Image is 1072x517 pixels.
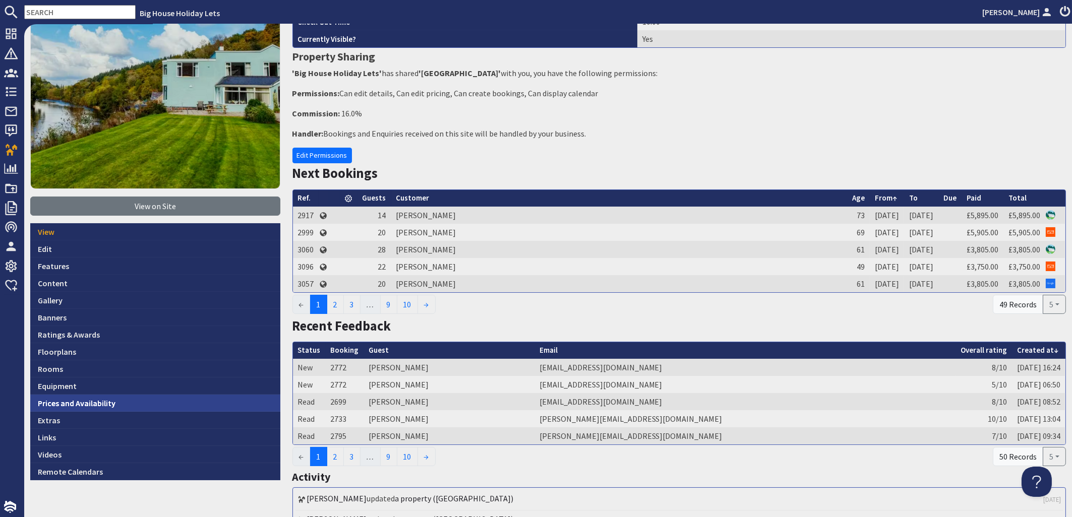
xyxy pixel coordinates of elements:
a: Rooms [30,360,280,377]
td: 3096 [293,258,319,275]
a: Total [1008,193,1027,203]
a: 10 [397,295,418,314]
a: £3,750.00 [1008,262,1040,272]
td: New [293,359,326,376]
a: Videos [30,446,280,463]
td: [PERSON_NAME] [391,224,848,241]
span: 20 [378,227,386,237]
a: 2 [327,447,344,466]
iframe: Toggle Customer Support [1022,467,1052,497]
td: [PERSON_NAME][EMAIL_ADDRESS][DOMAIN_NAME] [534,427,956,444]
td: Read [293,393,326,410]
a: £5,905.00 [967,227,998,237]
a: Equipment [30,377,280,395]
strong: '[GEOGRAPHIC_DATA]' [419,68,501,78]
a: From [875,193,897,203]
td: [PERSON_NAME] [364,359,534,376]
p: Can edit details, Can edit pricing, Can create bookings, Can display calendar [292,87,1066,99]
a: Paid [967,193,981,203]
img: Referer: Big House Holiday Lets [1046,210,1055,220]
img: Referer: Landed Houses [1046,227,1055,237]
td: [PERSON_NAME] [391,258,848,275]
td: 2999 [293,224,319,241]
a: Guest [369,345,389,355]
a: Features [30,257,280,275]
td: [PERSON_NAME] [364,393,534,410]
a: £3,805.00 [1008,279,1040,289]
td: [DATE] [904,275,938,292]
img: Referer: Landed Houses [1046,262,1055,271]
td: Yes [637,30,1065,47]
span: 28 [378,244,386,254]
a: a property ([GEOGRAPHIC_DATA]) [395,493,514,503]
td: [DATE] [870,258,904,275]
span: 1 [310,447,327,466]
a: 2699 [331,397,347,407]
li: updated [295,490,1063,510]
td: [DATE] [904,224,938,241]
a: £3,805.00 [967,279,998,289]
input: SEARCH [24,5,136,19]
a: Banners [30,309,280,326]
a: Remote Calendars [30,463,280,480]
td: [PERSON_NAME] [391,275,848,292]
p: Bookings and Enquiries received on this site will be handled by your business. [292,127,1066,140]
td: [DATE] 09:34 [1012,427,1065,444]
a: Next Bookings [292,165,378,181]
a: £5,895.00 [1008,210,1040,220]
td: [DATE] 16:24 [1012,359,1065,376]
th: Due [938,190,962,207]
td: [DATE] [904,207,938,224]
a: Gallery [30,292,280,309]
img: Referer: Big House Holiday Lets [1046,244,1055,254]
a: → [418,447,436,466]
a: Age [852,193,865,203]
h3: Property Sharing [292,48,1066,65]
strong: Permissions: [292,88,340,98]
td: 69 [847,224,870,241]
td: [DATE] 06:50 [1012,376,1065,393]
td: [PERSON_NAME] [364,376,534,393]
a: £3,750.00 [967,262,998,272]
a: [DATE] [1043,495,1061,504]
td: 3060 [293,241,319,258]
td: [PERSON_NAME] [364,410,534,427]
img: Referer: Google [1046,279,1055,288]
td: [EMAIL_ADDRESS][DOMAIN_NAME] [534,393,956,410]
a: Booking [331,345,359,355]
a: Status [298,345,321,355]
td: New [293,376,326,393]
a: View on Site [30,197,280,216]
a: Floorplans [30,343,280,360]
span: 16.0% [342,108,363,118]
span: 14 [378,210,386,220]
span: 1 [310,295,327,314]
td: 2917 [293,207,319,224]
a: 9 [380,295,397,314]
td: [EMAIL_ADDRESS][DOMAIN_NAME] [534,359,956,376]
td: [PERSON_NAME][EMAIL_ADDRESS][DOMAIN_NAME] [534,410,956,427]
td: 7/10 [956,427,1012,444]
a: Links [30,429,280,446]
td: 3057 [293,275,319,292]
td: 8/10 [956,393,1012,410]
a: Ratings & Awards [30,326,280,343]
td: [PERSON_NAME] [391,207,848,224]
div: 49 Records [993,295,1043,314]
a: [PERSON_NAME] [307,493,367,503]
a: Customer [396,193,430,203]
td: Read [293,427,326,444]
td: 73 [847,207,870,224]
td: 61 [847,241,870,258]
a: Prices and Availability [30,395,280,412]
td: [DATE] [904,258,938,275]
td: Read [293,410,326,427]
a: £5,905.00 [1008,227,1040,237]
a: Activity [292,470,331,484]
a: Edit Permissions [292,148,352,163]
a: → [418,295,436,314]
td: [DATE] 08:52 [1012,393,1065,410]
a: Overall rating [961,345,1007,355]
td: [DATE] [870,241,904,258]
a: 2772 [331,379,347,390]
